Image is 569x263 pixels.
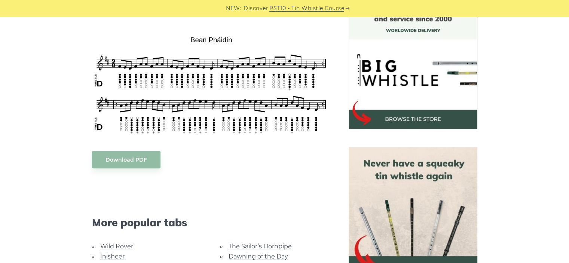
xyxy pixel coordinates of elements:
span: NEW: [226,4,241,13]
a: Download PDF [92,151,160,168]
img: Bean Pháidín Tin Whistle Tabs & Sheet Music [92,33,331,136]
a: PST10 - Tin Whistle Course [269,4,344,13]
a: Inisheer [100,253,125,260]
span: More popular tabs [92,216,331,229]
span: Discover [244,4,268,13]
a: Dawning of the Day [229,253,288,260]
a: Wild Rover [100,243,133,250]
img: BigWhistle Tin Whistle Store [349,0,477,129]
a: The Sailor’s Hornpipe [229,243,292,250]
